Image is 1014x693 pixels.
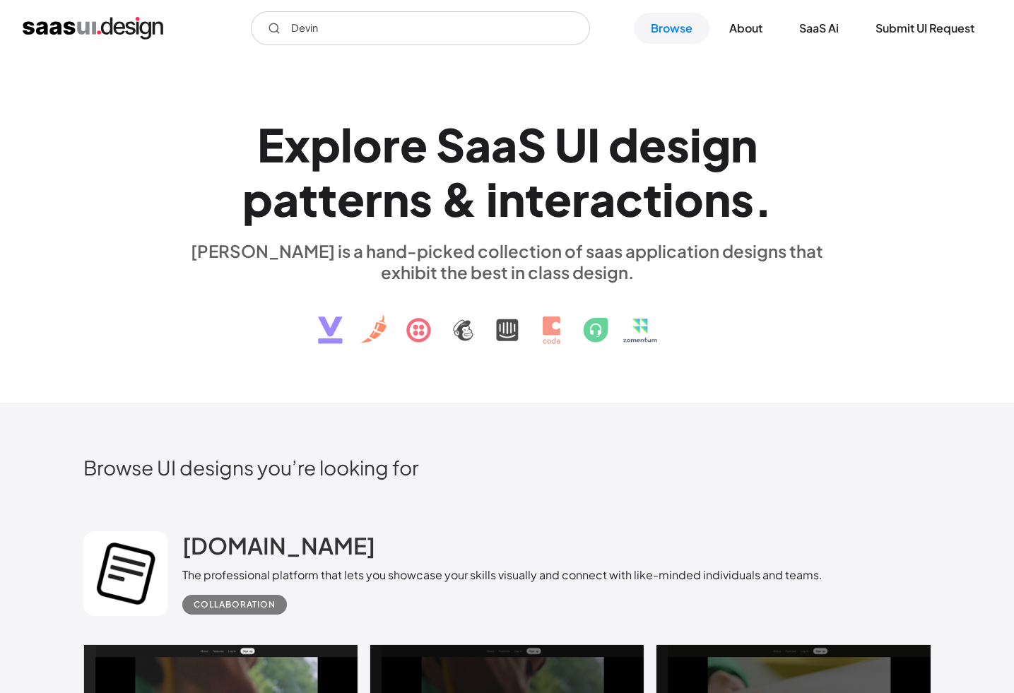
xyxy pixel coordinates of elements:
div: i [690,117,702,172]
h2: Browse UI designs you’re looking for [83,455,931,480]
div: r [572,172,589,226]
div: p [242,172,273,226]
div: s [731,172,754,226]
div: n [498,172,525,226]
div: S [436,117,465,172]
div: a [491,117,517,172]
form: Email Form [251,11,590,45]
div: e [639,117,666,172]
a: Browse [634,13,709,44]
input: Search UI designs you're looking for... [251,11,590,45]
div: Collaboration [194,596,276,613]
div: & [441,172,478,226]
a: SaaS Ai [782,13,856,44]
div: a [273,172,299,226]
div: i [486,172,498,226]
div: x [284,117,310,172]
div: I [587,117,600,172]
div: l [341,117,353,172]
div: i [662,172,674,226]
a: [DOMAIN_NAME] [182,531,375,567]
div: s [409,172,432,226]
div: o [674,172,704,226]
div: d [608,117,639,172]
h2: [DOMAIN_NAME] [182,531,375,559]
div: c [615,172,643,226]
a: home [23,17,163,40]
h1: Explore SaaS UI design patterns & interactions. [182,117,832,226]
div: U [555,117,587,172]
div: E [257,117,284,172]
div: t [318,172,337,226]
div: n [382,172,409,226]
div: r [365,172,382,226]
div: a [589,172,615,226]
img: text, icon, saas logo [293,283,721,356]
div: e [544,172,572,226]
div: [PERSON_NAME] is a hand-picked collection of saas application designs that exhibit the best in cl... [182,240,832,283]
div: t [643,172,662,226]
div: . [754,172,772,226]
div: t [299,172,318,226]
div: n [731,117,757,172]
div: n [704,172,731,226]
div: e [400,117,428,172]
div: a [465,117,491,172]
div: g [702,117,731,172]
div: t [525,172,544,226]
div: p [310,117,341,172]
div: S [517,117,546,172]
div: e [337,172,365,226]
div: r [382,117,400,172]
div: o [353,117,382,172]
a: About [712,13,779,44]
a: Submit UI Request [859,13,991,44]
div: The professional platform that lets you showcase your skills visually and connect with like-minde... [182,567,823,584]
div: s [666,117,690,172]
